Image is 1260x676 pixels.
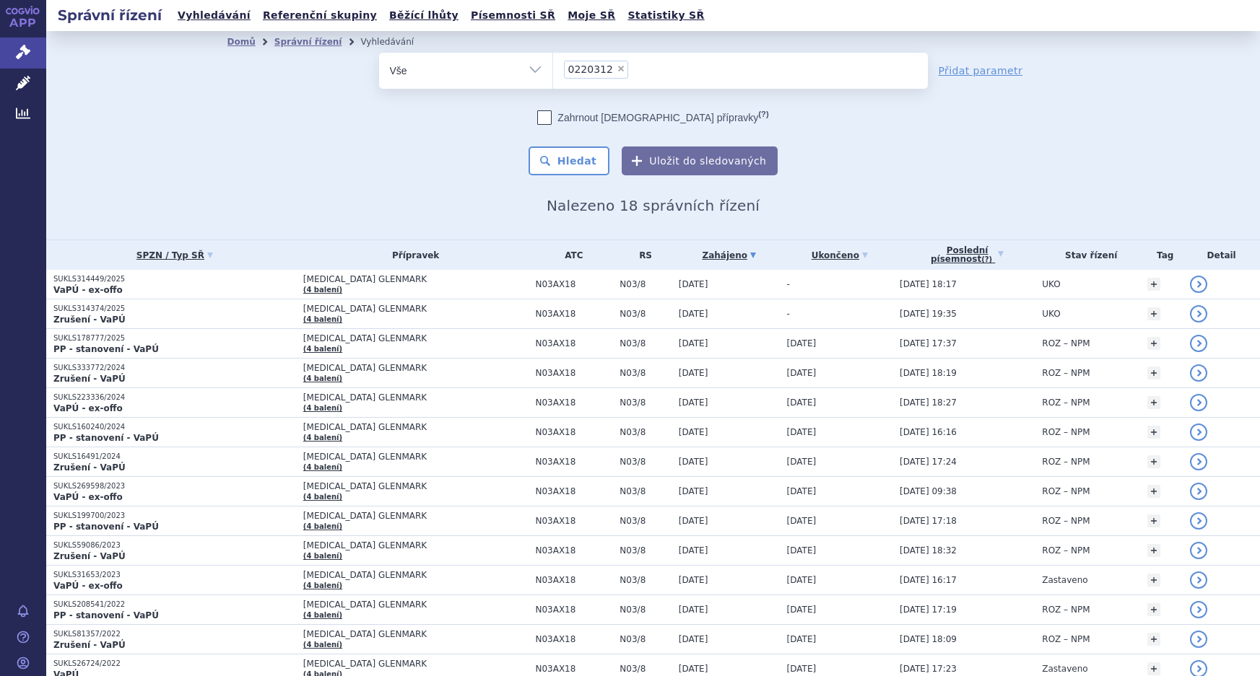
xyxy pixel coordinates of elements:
a: + [1147,307,1160,320]
span: [DATE] 17:24 [900,457,957,467]
strong: VaPÚ - ex-offo [53,581,123,591]
a: (4 balení) [303,581,342,589]
span: [DATE] 17:19 [900,605,957,615]
span: [MEDICAL_DATA] GLENMARK [303,570,529,580]
span: [DATE] 16:16 [900,427,957,437]
span: N03/8 [620,486,671,496]
span: [DATE] 18:19 [900,368,957,378]
a: (4 balení) [303,315,342,323]
span: - [787,309,790,319]
span: [DATE] [787,664,817,674]
abbr: (?) [981,255,992,264]
span: [MEDICAL_DATA] GLENMARK [303,392,529,403]
span: [MEDICAL_DATA] GLENMARK [303,304,529,314]
span: [DATE] [679,545,708,556]
span: [DATE] 18:32 [900,545,957,556]
span: N03AX18 [535,575,612,585]
p: SUKLS314449/2025 [53,274,296,284]
p: SUKLS314374/2025 [53,304,296,314]
p: SUKLS223336/2024 [53,392,296,403]
span: N03AX18 [535,338,612,348]
a: Běžící lhůty [385,6,463,25]
span: [DATE] 18:09 [900,634,957,644]
p: SUKLS31653/2023 [53,570,296,580]
a: Přidat parametr [939,63,1023,78]
span: N03/8 [620,368,671,378]
a: Moje SŘ [563,6,620,25]
strong: Zrušení - VaPÚ [53,640,126,650]
a: + [1147,603,1160,616]
strong: Zrušení - VaPÚ [53,374,126,384]
span: N03/8 [620,545,671,556]
a: detail [1190,335,1207,352]
a: detail [1190,571,1207,589]
p: SUKLS208541/2022 [53,600,296,610]
span: [DATE] [787,427,817,437]
a: Poslednípísemnost(?) [900,240,1035,270]
span: [DATE] [787,457,817,467]
strong: Zrušení - VaPÚ [53,551,126,561]
span: ROZ – NPM [1042,486,1090,496]
span: ROZ – NPM [1042,338,1090,348]
span: [DATE] [679,486,708,496]
span: Zastaveno [1042,664,1087,674]
span: [DATE] [787,605,817,615]
a: Ukončeno [787,245,892,265]
a: (4 balení) [303,641,342,649]
span: [MEDICAL_DATA] GLENMARK [303,540,529,550]
a: + [1147,396,1160,409]
p: SUKLS81357/2022 [53,629,296,639]
button: Uložit do sledovaných [622,146,778,175]
strong: PP - stanovení - VaPÚ [53,522,159,532]
span: N03/8 [620,664,671,674]
span: × [617,64,625,73]
span: [DATE] [787,634,817,644]
a: (4 balení) [303,434,342,442]
span: N03/8 [620,398,671,408]
p: SUKLS26724/2022 [53,659,296,669]
strong: VaPÚ - ex-offo [53,285,123,295]
a: (4 balení) [303,345,342,353]
a: detail [1190,276,1207,293]
span: [DATE] 17:23 [900,664,957,674]
span: [DATE] 16:17 [900,575,957,585]
p: SUKLS59086/2023 [53,540,296,550]
span: N03AX18 [535,545,612,556]
span: [DATE] [679,457,708,467]
strong: Zrušení - VaPÚ [53,315,126,325]
span: - [787,279,790,289]
li: Vyhledávání [360,31,433,53]
button: Hledat [529,146,610,175]
span: [DATE] [679,368,708,378]
span: N03/8 [620,605,671,615]
a: detail [1190,394,1207,411]
span: Zastaveno [1042,575,1087,585]
span: ROZ – NPM [1042,368,1090,378]
span: ROZ – NPM [1042,457,1090,467]
a: SPZN / Typ SŘ [53,245,296,265]
a: + [1147,574,1160,587]
span: N03AX18 [535,457,612,467]
span: N03/8 [620,279,671,289]
span: N03/8 [620,634,671,644]
a: detail [1190,305,1207,322]
span: [DATE] [787,516,817,526]
a: (4 balení) [303,493,342,501]
span: ROZ – NPM [1042,398,1090,408]
span: [DATE] [787,575,817,585]
a: (4 balení) [303,286,342,294]
span: [DATE] 17:37 [900,338,957,348]
span: [DATE] [679,309,708,319]
a: + [1147,426,1160,439]
span: [DATE] [787,545,817,556]
span: UKO [1042,309,1060,319]
span: [MEDICAL_DATA] GLENMARK [303,452,529,462]
span: N03AX18 [535,634,612,644]
a: + [1147,633,1160,646]
span: [DATE] [787,368,817,378]
h2: Správní řízení [46,5,173,25]
a: Statistiky SŘ [623,6,708,25]
span: [DATE] [679,338,708,348]
a: + [1147,337,1160,350]
th: Přípravek [296,240,529,270]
